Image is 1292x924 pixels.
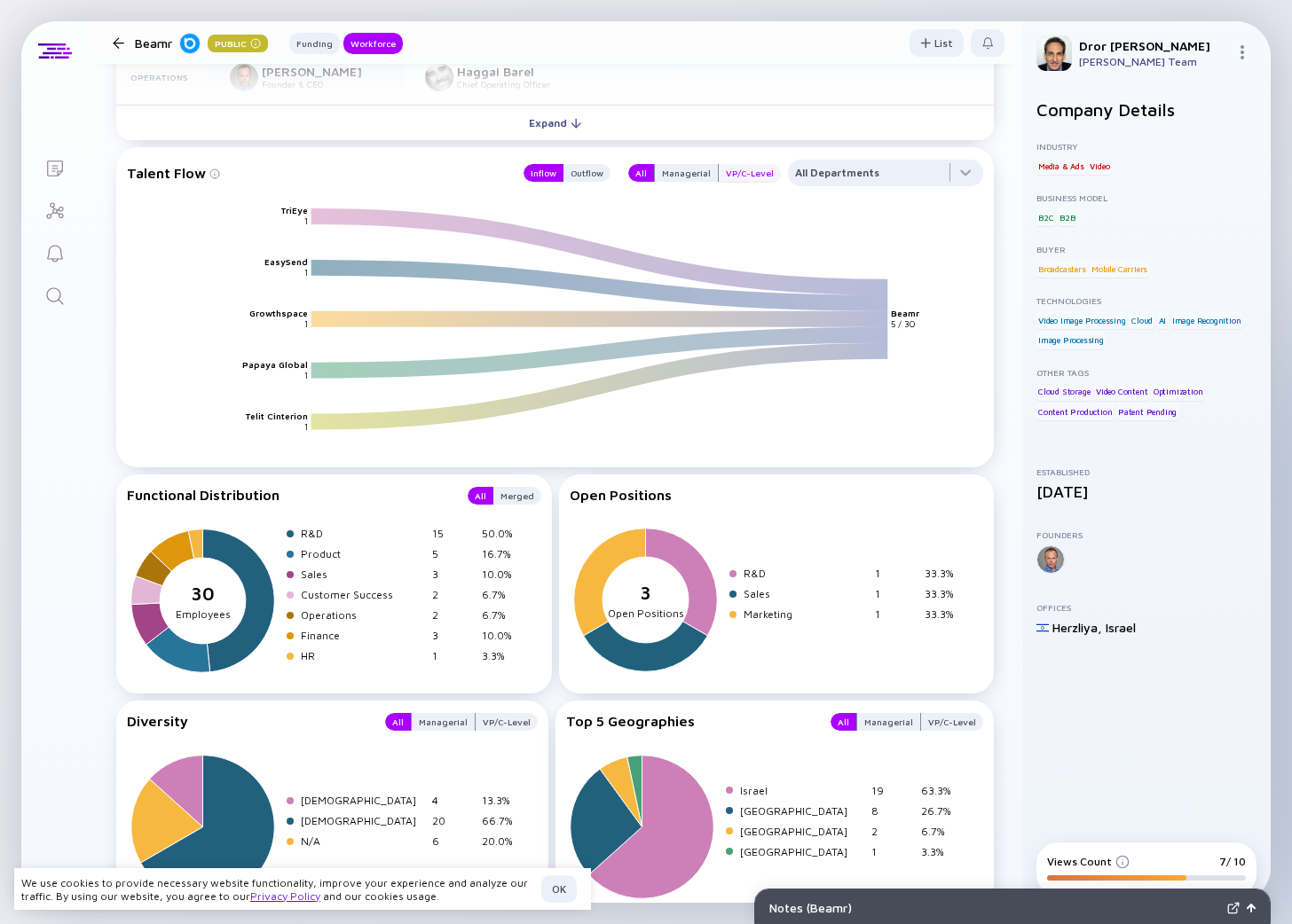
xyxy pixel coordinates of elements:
div: Image Recognition [1170,311,1243,329]
button: Merged [493,487,541,505]
div: Beamr [135,32,268,54]
div: 13.3% [482,794,524,807]
button: Expand [116,105,994,140]
div: Broadcasters [1036,260,1088,278]
div: 6 [432,834,475,848]
tspan: 30 [191,583,215,604]
div: Managerial [857,713,920,731]
div: VP/C-Level [921,713,983,731]
div: Managerial [655,164,718,182]
div: Image Processing [1036,332,1106,349]
div: List [910,29,964,57]
tspan: 3 [640,582,651,603]
div: Mobile Carriers [1090,260,1149,278]
div: 5 [432,547,475,560]
div: Cloud [1130,311,1154,329]
img: Open Notes [1247,904,1256,912]
div: 19 [871,784,914,797]
a: Investor Map [21,188,88,231]
div: 8 [871,804,914,818]
div: Optimization [1152,383,1205,401]
text: Telit Cinterion [245,411,308,421]
div: [GEOGRAPHIC_DATA] [740,804,864,818]
button: All [831,713,856,731]
div: 7/ 10 [1219,855,1246,868]
div: [DEMOGRAPHIC_DATA] [301,794,425,807]
text: EasySend [264,256,308,267]
div: Sales [744,587,868,600]
div: 15 [432,527,475,540]
div: R&D [301,527,425,540]
div: Media & Ads [1036,157,1086,175]
button: OK [541,875,577,903]
a: Lists [21,145,88,188]
div: 6.7% [921,825,964,838]
div: 1 [875,587,918,600]
text: Growthspace [249,308,308,318]
a: Reminders [21,231,88,273]
button: Workforce [343,33,403,54]
a: Search [21,273,88,316]
div: Video Content [1094,383,1149,401]
div: Business Model [1036,192,1257,203]
div: 26.7% [921,804,964,818]
div: Israel [740,784,864,797]
div: 6.7% [482,588,524,601]
div: Industry [1036,141,1257,152]
text: Papaya Global [242,359,308,370]
button: VP/C-Level [476,713,538,731]
div: 10.0% [482,629,524,642]
div: Top 5 Geographies [566,713,814,731]
div: [DEMOGRAPHIC_DATA] [301,814,425,827]
div: 63.3% [921,784,964,797]
div: AI [1157,311,1169,329]
div: Sales [301,568,425,581]
button: All [468,487,493,505]
button: All [628,164,654,182]
div: Customer Success [301,588,425,601]
div: 50.0% [482,527,524,540]
div: Other Tags [1036,367,1257,378]
button: Managerial [654,164,719,182]
div: Public [208,35,268,52]
div: B2C [1036,208,1055,226]
text: 1 [304,267,308,278]
div: R&D [744,567,868,580]
div: Israel [1106,620,1136,635]
div: Patent Pending [1116,403,1178,420]
div: [PERSON_NAME] Team [1079,55,1228,68]
div: We use cookies to provide necessary website functionality, improve your experience and analyze ou... [21,876,534,903]
div: Product [301,547,425,560]
text: 1 [304,370,308,380]
button: Outflow [563,164,611,182]
div: HR [301,649,425,662]
button: Managerial [411,713,476,731]
div: VP/C-Level [719,164,781,182]
div: Finance [301,629,425,642]
tspan: Open Positions [607,607,683,620]
div: B2B [1058,208,1076,226]
div: 1 [875,607,918,621]
div: 3 [432,629,475,642]
img: Dror Profile Picture [1036,35,1072,71]
button: All [385,713,411,731]
div: Views Count [1047,855,1130,868]
div: 20 [432,814,475,827]
div: Offices [1036,602,1257,613]
div: Operations [301,608,425,622]
div: Cloud Storage [1036,383,1091,401]
div: Managerial [412,713,475,731]
div: 33.3% [925,587,967,600]
div: 1 [871,845,914,858]
div: Diversity [127,713,367,731]
div: Open Positions [570,487,984,503]
text: 5 / 30 [893,318,917,329]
